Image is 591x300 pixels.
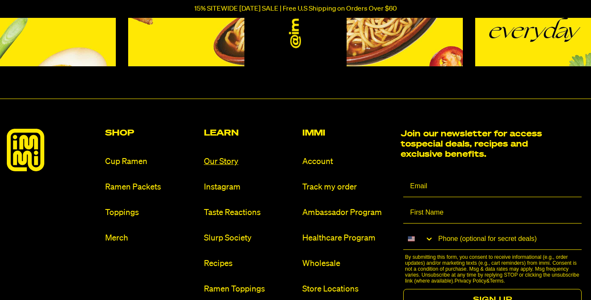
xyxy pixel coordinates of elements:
[408,235,415,242] img: United States
[105,232,197,244] a: Merch
[302,207,394,218] a: Ambassador Program
[105,156,197,167] a: Cup Ramen
[204,156,295,167] a: Our Story
[204,181,295,193] a: Instagram
[204,207,295,218] a: Taste Reactions
[302,129,394,137] h2: Immi
[204,129,295,137] h2: Learn
[405,254,584,284] p: By submitting this form, you consent to receive informational (e.g., order updates) and/or market...
[302,258,394,269] a: Wholesale
[302,156,394,167] a: Account
[401,129,548,159] h2: Join our newsletter for access to special deals, recipes and exclusive benefits.
[7,129,44,171] img: immieats
[302,283,394,295] a: Store Locations
[302,181,394,193] a: Track my order
[204,283,295,295] a: Ramen Toppings
[105,207,197,218] a: Toppings
[105,181,197,193] a: Ramen Packets
[204,232,295,244] a: Slurp Society
[403,229,434,249] button: Search Countries
[434,229,582,249] input: Phone (optional for secret deals)
[403,176,582,197] input: Email
[302,232,394,244] a: Healthcare Program
[204,258,295,269] a: Recipes
[403,202,582,224] input: First Name
[194,5,397,13] p: 15% SITEWIDE [DATE] SALE | Free U.S Shipping on Orders Over $60
[454,278,486,284] a: Privacy Policy
[105,129,197,137] h2: Shop
[490,278,504,284] a: Terms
